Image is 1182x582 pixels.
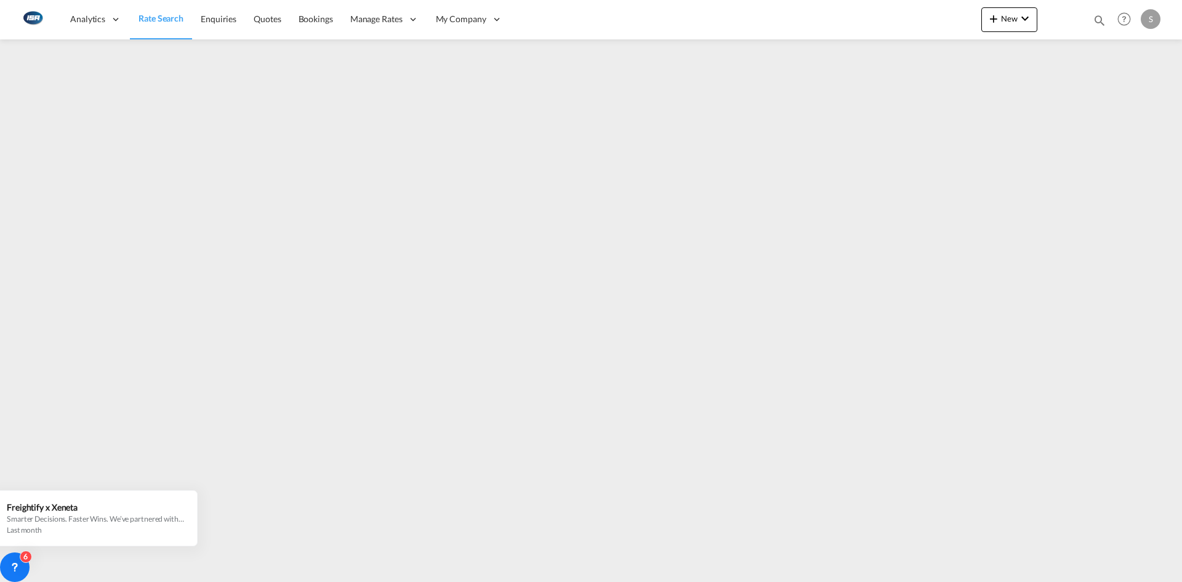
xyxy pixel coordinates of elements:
[1141,9,1160,29] div: S
[1114,9,1135,30] span: Help
[436,13,486,25] span: My Company
[139,13,183,23] span: Rate Search
[986,11,1001,26] md-icon: icon-plus 400-fg
[201,14,236,24] span: Enquiries
[1093,14,1106,32] div: icon-magnify
[1018,11,1032,26] md-icon: icon-chevron-down
[1093,14,1106,27] md-icon: icon-magnify
[254,14,281,24] span: Quotes
[1114,9,1141,31] div: Help
[18,6,46,33] img: 1aa151c0c08011ec8d6f413816f9a227.png
[70,13,105,25] span: Analytics
[981,7,1037,32] button: icon-plus 400-fgNewicon-chevron-down
[986,14,1032,23] span: New
[299,14,333,24] span: Bookings
[350,13,403,25] span: Manage Rates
